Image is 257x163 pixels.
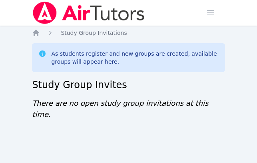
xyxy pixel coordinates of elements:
[61,29,127,37] a: Study Group Invitations
[32,99,208,119] span: There are no open study group invitations at this time.
[32,2,145,24] img: Air Tutors
[51,50,218,66] div: As students register and new groups are created, available groups will appear here.
[32,29,225,37] nav: Breadcrumb
[61,30,127,36] span: Study Group Invitations
[32,78,225,91] h2: Study Group Invites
